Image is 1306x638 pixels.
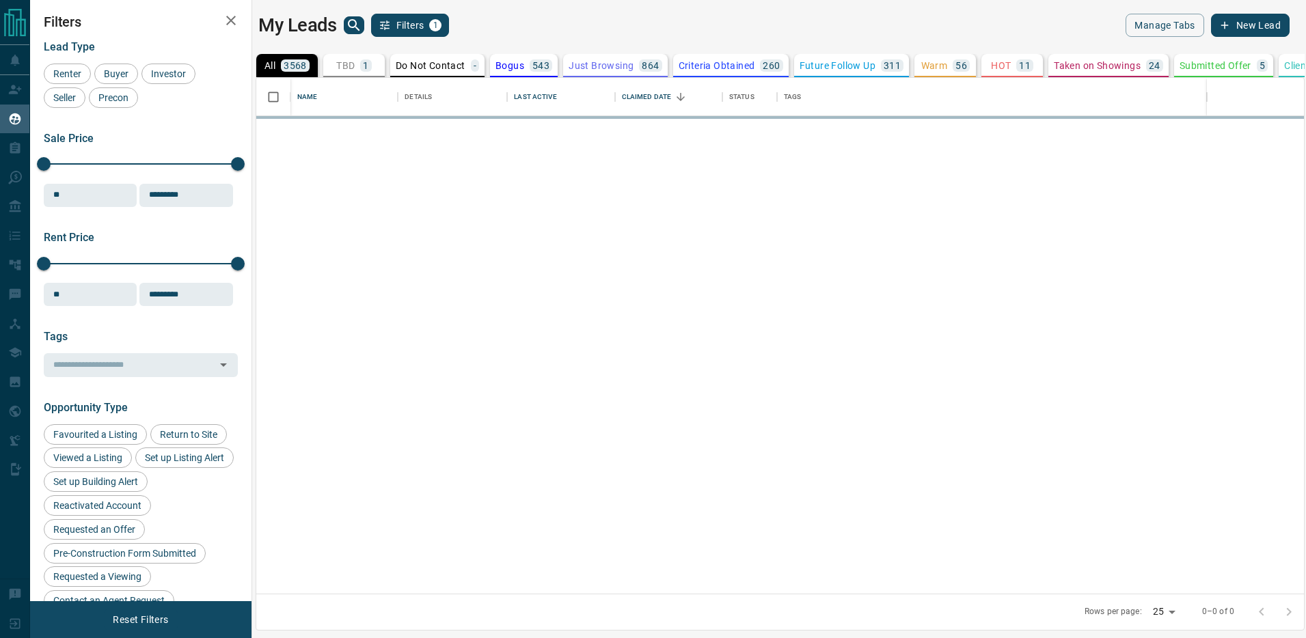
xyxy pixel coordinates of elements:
p: Just Browsing [569,61,634,70]
span: Rent Price [44,231,94,244]
button: Reset Filters [104,608,177,631]
span: Precon [94,92,133,103]
div: Buyer [94,64,138,84]
button: Sort [671,87,690,107]
p: All [264,61,275,70]
p: 11 [1019,61,1031,70]
div: Name [290,78,398,116]
div: Contact an Agent Request [44,590,174,611]
span: Tags [44,330,68,343]
button: Manage Tabs [1126,14,1203,37]
div: Favourited a Listing [44,424,147,445]
div: Tags [784,78,802,116]
div: Pre-Construction Form Submitted [44,543,206,564]
h1: My Leads [258,14,337,36]
span: Requested an Offer [49,524,140,535]
span: Seller [49,92,81,103]
p: 0–0 of 0 [1202,606,1234,618]
p: Submitted Offer [1180,61,1251,70]
p: 260 [763,61,780,70]
p: 543 [532,61,549,70]
p: Future Follow Up [800,61,875,70]
span: Buyer [99,68,133,79]
div: Name [297,78,318,116]
div: Last Active [514,78,556,116]
div: Investor [141,64,195,84]
span: 1 [431,20,440,30]
p: Do Not Contact [396,61,465,70]
button: Open [214,355,233,374]
div: Details [405,78,432,116]
div: Requested a Viewing [44,566,151,587]
p: 56 [955,61,967,70]
p: TBD [336,61,355,70]
div: Set up Building Alert [44,471,148,492]
span: Opportunity Type [44,401,128,414]
span: Renter [49,68,86,79]
div: Reactivated Account [44,495,151,516]
p: Rows per page: [1085,606,1142,618]
span: Sale Price [44,132,94,145]
p: Criteria Obtained [679,61,755,70]
p: Warm [921,61,948,70]
div: Claimed Date [622,78,672,116]
p: 1 [363,61,368,70]
div: Requested an Offer [44,519,145,540]
div: Status [722,78,777,116]
div: Tags [777,78,1207,116]
div: 25 [1147,602,1180,622]
p: 311 [884,61,901,70]
p: 5 [1260,61,1265,70]
button: New Lead [1211,14,1290,37]
p: HOT [991,61,1011,70]
div: Renter [44,64,91,84]
span: Viewed a Listing [49,452,127,463]
span: Requested a Viewing [49,571,146,582]
div: Details [398,78,507,116]
span: Set up Building Alert [49,476,143,487]
p: - [474,61,476,70]
p: 24 [1149,61,1160,70]
div: Last Active [507,78,614,116]
h2: Filters [44,14,238,30]
div: Seller [44,87,85,108]
div: Status [729,78,754,116]
span: Set up Listing Alert [140,452,229,463]
p: Taken on Showings [1054,61,1141,70]
p: Bogus [495,61,524,70]
span: Lead Type [44,40,95,53]
span: Investor [146,68,191,79]
span: Reactivated Account [49,500,146,511]
span: Favourited a Listing [49,429,142,440]
p: 864 [642,61,659,70]
div: Set up Listing Alert [135,447,234,468]
span: Pre-Construction Form Submitted [49,548,201,559]
button: search button [344,16,364,34]
div: Precon [89,87,138,108]
span: Contact an Agent Request [49,595,169,606]
p: 3568 [284,61,307,70]
div: Claimed Date [615,78,722,116]
div: Return to Site [150,424,227,445]
span: Return to Site [155,429,222,440]
button: Filters1 [371,14,450,37]
div: Viewed a Listing [44,447,132,468]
